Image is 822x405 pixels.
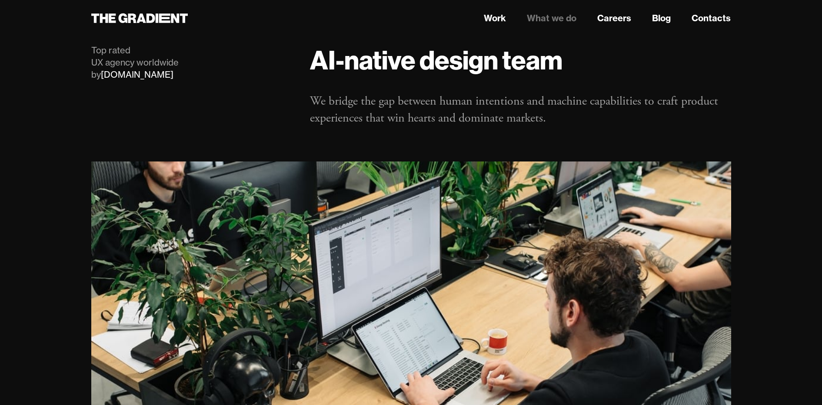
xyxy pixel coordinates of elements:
[692,12,731,25] a: Contacts
[484,12,506,25] a: Work
[310,44,731,76] h1: AI-native design team
[597,12,631,25] a: Careers
[91,44,293,81] div: Top rated UX agency worldwide by
[310,93,731,127] p: We bridge the gap between human intentions and machine capabilities to craft product experiences ...
[101,69,173,80] a: [DOMAIN_NAME]
[652,12,671,25] a: Blog
[527,12,576,25] a: What we do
